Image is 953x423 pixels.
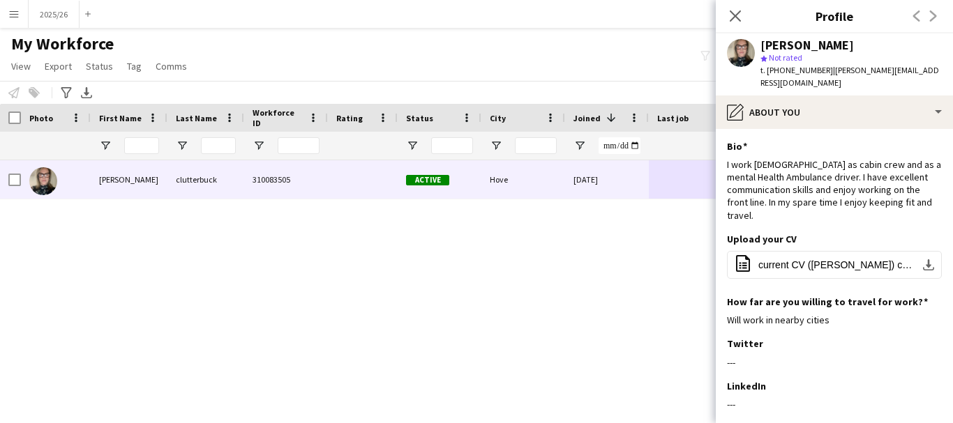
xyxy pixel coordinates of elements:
h3: LinkedIn [727,380,766,392]
input: First Name Filter Input [124,137,159,154]
h3: Bio [727,140,747,153]
a: Status [80,57,119,75]
span: My Workforce [11,33,114,54]
span: Export [45,60,72,72]
button: Open Filter Menu [490,139,502,152]
input: Last Name Filter Input [201,137,236,154]
h3: Upload your CV [727,233,797,245]
span: Active [406,175,449,185]
div: Hove [481,160,565,199]
button: current CV ([PERSON_NAME]) copy copy.docx [727,251,942,279]
div: [PERSON_NAME] [760,39,854,52]
input: Joined Filter Input [599,137,640,154]
button: 2025/26 [29,1,80,28]
span: Last job [657,113,689,123]
button: Open Filter Menu [573,139,586,152]
h3: Profile [716,7,953,25]
span: Last Name [176,113,217,123]
a: View [6,57,36,75]
a: Export [39,57,77,75]
div: [DATE] [565,160,649,199]
div: About you [716,95,953,129]
button: Open Filter Menu [176,139,188,152]
div: --- [727,398,942,410]
span: Tag [127,60,142,72]
span: Not rated [769,52,802,63]
img: delpha clutterbuck [29,167,57,195]
div: 310083505 [244,160,328,199]
span: View [11,60,31,72]
app-action-btn: Advanced filters [58,84,75,101]
span: Photo [29,113,53,123]
span: Joined [573,113,601,123]
span: Rating [336,113,363,123]
a: Comms [150,57,193,75]
app-action-btn: Export XLSX [78,84,95,101]
span: City [490,113,506,123]
h3: Twitter [727,337,763,350]
input: City Filter Input [515,137,557,154]
div: clutterbuck [167,160,244,199]
button: Open Filter Menu [406,139,419,152]
div: --- [727,356,942,369]
button: Open Filter Menu [99,139,112,152]
span: Workforce ID [253,107,303,128]
input: Workforce ID Filter Input [278,137,320,154]
span: Status [86,60,113,72]
div: I work [DEMOGRAPHIC_DATA] as cabin crew and as a mental Health Ambulance driver. I have excellent... [727,158,942,222]
input: Status Filter Input [431,137,473,154]
div: [PERSON_NAME] [91,160,167,199]
span: t. [PHONE_NUMBER] [760,65,833,75]
span: | [PERSON_NAME][EMAIL_ADDRESS][DOMAIN_NAME] [760,65,939,88]
span: current CV ([PERSON_NAME]) copy copy.docx [758,259,916,270]
span: First Name [99,113,142,123]
button: Open Filter Menu [253,139,265,152]
span: Comms [156,60,187,72]
div: Will work in nearby cities [727,314,942,326]
h3: How far are you willing to travel for work? [727,295,928,308]
span: Status [406,113,433,123]
a: Tag [121,57,147,75]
